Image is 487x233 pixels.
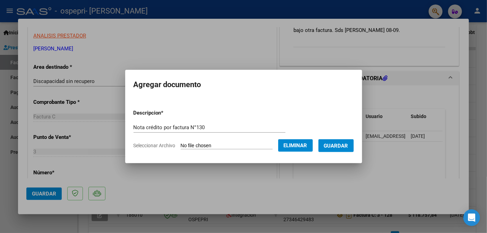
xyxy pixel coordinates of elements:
[318,139,354,152] button: Guardar
[284,142,307,149] span: Eliminar
[463,209,480,226] div: Open Intercom Messenger
[278,139,313,152] button: Eliminar
[134,143,176,148] span: Seleccionar Archivo
[134,78,354,91] h2: Agregar documento
[324,143,348,149] span: Guardar
[134,109,200,117] p: Descripcion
